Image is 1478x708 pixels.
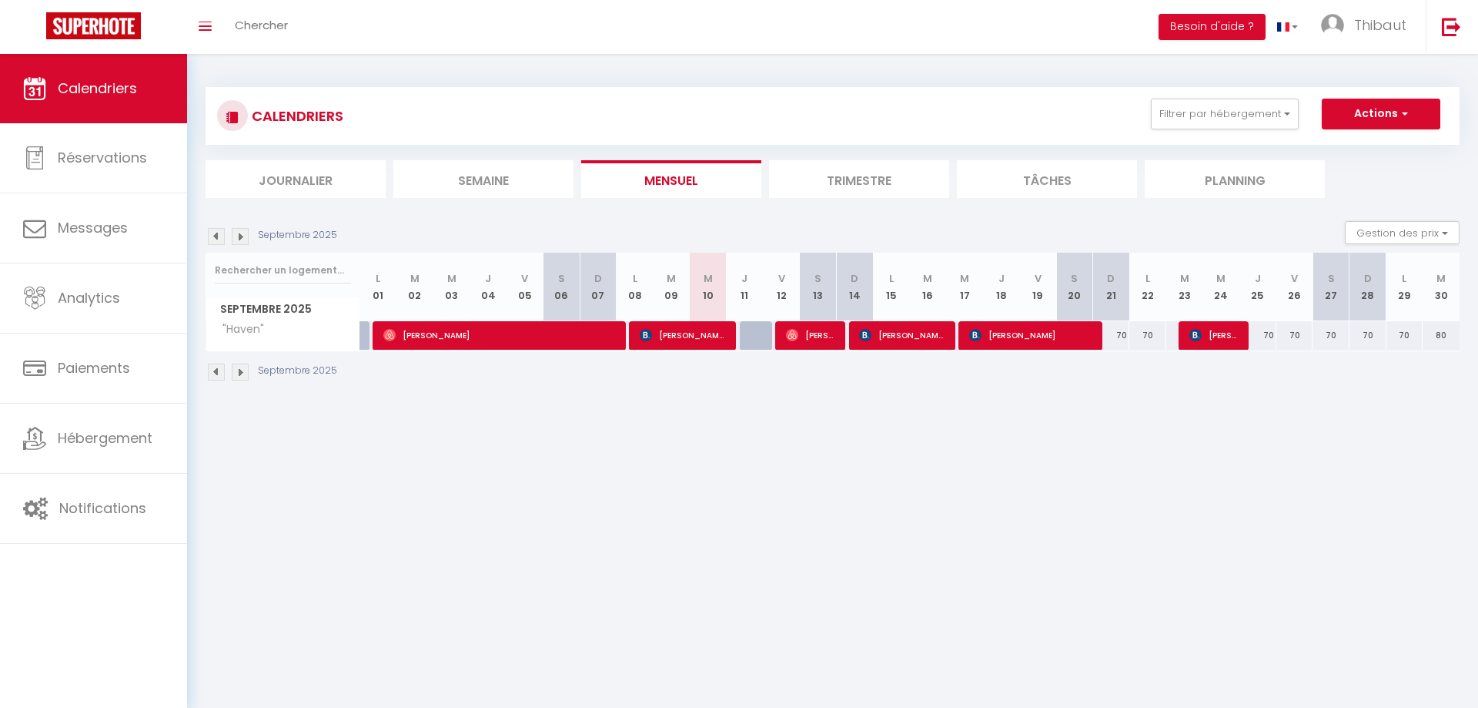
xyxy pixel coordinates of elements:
span: Calendriers [58,79,137,98]
span: Messages [58,218,128,237]
th: 11 [727,253,764,321]
abbr: J [1255,271,1261,286]
div: 80 [1423,321,1460,350]
th: 09 [653,253,690,321]
abbr: V [1035,271,1042,286]
th: 08 [617,253,654,321]
li: Semaine [393,160,573,198]
div: 70 [1129,321,1166,350]
th: 14 [836,253,873,321]
span: "Haven" [209,321,268,338]
span: Septembre 2025 [206,298,359,320]
th: 27 [1312,253,1349,321]
th: 20 [1056,253,1093,321]
button: Actions [1322,99,1440,129]
abbr: J [741,271,747,286]
th: 28 [1349,253,1386,321]
abbr: L [376,271,380,286]
th: 06 [543,253,580,321]
abbr: S [814,271,821,286]
th: 21 [1093,253,1130,321]
input: Rechercher un logement... [215,257,351,284]
th: 23 [1166,253,1203,321]
span: Paiements [58,358,130,377]
abbr: L [1402,271,1406,286]
li: Tâches [957,160,1137,198]
span: Hébergement [58,428,152,448]
p: Septembre 2025 [258,364,337,378]
abbr: M [923,271,932,286]
abbr: M [1180,271,1189,286]
span: [PERSON_NAME] [1189,320,1238,350]
abbr: M [704,271,713,286]
span: [PERSON_NAME] [640,320,724,350]
th: 17 [946,253,983,321]
th: 26 [1276,253,1313,321]
div: 70 [1312,321,1349,350]
abbr: L [1145,271,1150,286]
span: [PERSON_NAME] [383,320,613,350]
th: 12 [763,253,800,321]
button: Besoin d'aide ? [1159,14,1266,40]
th: 01 [360,253,397,321]
th: 03 [433,253,470,321]
span: Chercher [235,17,288,33]
abbr: D [1107,271,1115,286]
div: 70 [1349,321,1386,350]
th: 18 [983,253,1020,321]
li: Planning [1145,160,1325,198]
img: logout [1442,17,1461,36]
abbr: D [594,271,602,286]
th: 29 [1386,253,1423,321]
span: [PERSON_NAME] [786,320,834,350]
abbr: V [1291,271,1298,286]
abbr: M [667,271,676,286]
th: 10 [690,253,727,321]
p: Septembre 2025 [258,228,337,243]
abbr: V [521,271,528,286]
button: Filtrer par hébergement [1151,99,1299,129]
abbr: D [1364,271,1372,286]
abbr: M [960,271,969,286]
abbr: V [778,271,785,286]
th: 19 [1019,253,1056,321]
abbr: M [1436,271,1446,286]
abbr: L [889,271,894,286]
th: 22 [1129,253,1166,321]
abbr: M [447,271,456,286]
th: 13 [800,253,837,321]
abbr: D [851,271,858,286]
span: Thibaut [1354,15,1406,35]
th: 07 [580,253,617,321]
span: Réservations [58,148,147,167]
span: [PERSON_NAME] [859,320,944,350]
abbr: M [410,271,420,286]
abbr: M [1216,271,1226,286]
li: Journalier [206,160,386,198]
abbr: S [1071,271,1078,286]
span: Notifications [59,498,146,518]
button: Gestion des prix [1345,221,1460,244]
abbr: S [1328,271,1335,286]
abbr: J [485,271,491,286]
span: Analytics [58,288,120,307]
th: 05 [507,253,543,321]
th: 30 [1423,253,1460,321]
abbr: J [998,271,1005,286]
th: 25 [1239,253,1276,321]
div: 70 [1386,321,1423,350]
span: [PERSON_NAME] [969,320,1090,350]
abbr: S [558,271,565,286]
div: 70 [1239,321,1276,350]
th: 15 [873,253,910,321]
div: 70 [1276,321,1313,350]
img: Super Booking [46,12,141,39]
th: 16 [910,253,947,321]
abbr: L [633,271,637,286]
li: Trimestre [769,160,949,198]
li: Mensuel [581,160,761,198]
img: ... [1321,14,1344,37]
div: 70 [1093,321,1130,350]
th: 24 [1203,253,1240,321]
th: 04 [470,253,507,321]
